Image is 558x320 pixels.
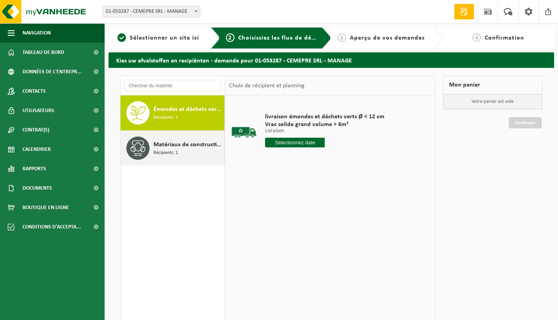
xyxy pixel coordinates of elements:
[265,138,325,147] input: Sélectionnez date
[22,140,51,159] span: Calendrier
[108,52,554,67] h2: Kies uw afvalstoffen en recipiënten - demande pour 01-053287 - CEMEPRE SRL - MANAGE
[153,105,222,114] span: Émondes et déchets verts Ø < 12 cm
[265,121,384,128] span: Vrac solide grand volume > 6m³
[22,81,46,101] span: Contacts
[22,198,69,217] span: Boutique en ligne
[103,6,200,17] span: 01-053287 - CEMEPRE SRL - MANAGE
[153,114,178,121] span: Récipients: 1
[102,6,200,17] span: 01-053287 - CEMEPRE SRL - MANAGE
[22,178,52,198] span: Documents
[22,217,81,237] span: Conditions d'accepta...
[509,117,542,128] a: Continuer
[22,120,49,140] span: Contrat(s)
[265,113,384,121] span: livraison émondes et déchets verts Ø < 12 cm
[472,33,481,42] span: 4
[22,62,82,81] span: Données de l'entrepr...
[226,33,234,42] span: 2
[238,35,367,41] span: Choisissiez les flux de déchets et récipients
[265,128,384,134] p: Livraison
[153,149,178,157] span: Récipients: 1
[443,94,542,109] p: Votre panier est vide
[117,33,126,42] span: 1
[121,131,225,166] button: Matériaux de construction contenant de l'amiante lié au ciment (non friable) Récipients: 1
[485,35,524,41] span: Confirmation
[22,23,51,43] span: Navigation
[112,33,205,43] a: 1Sélectionner un site ici
[443,76,543,94] div: Mon panier
[350,35,425,41] span: Aperçu de vos demandes
[153,140,222,149] span: Matériaux de construction contenant de l'amiante lié au ciment (non friable)
[22,43,64,62] span: Tableau de bord
[124,80,221,92] input: Chercher du matériel
[22,101,54,120] span: Utilisateurs
[130,35,199,41] span: Sélectionner un site ici
[121,95,225,131] button: Émondes et déchets verts Ø < 12 cm Récipients: 1
[338,33,346,42] span: 3
[22,159,46,178] span: Rapports
[225,76,308,95] div: Choix de récipient et planning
